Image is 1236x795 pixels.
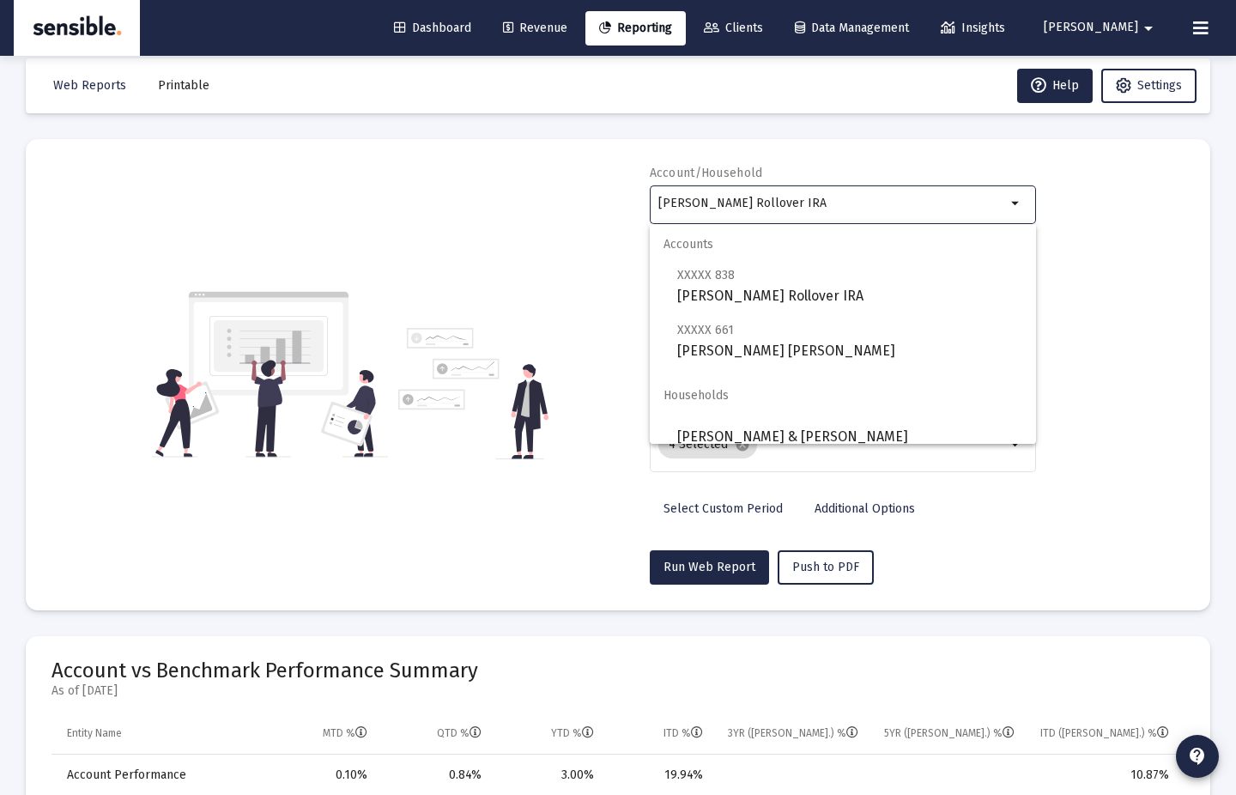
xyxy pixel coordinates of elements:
[585,11,686,46] a: Reporting
[276,767,367,784] div: 0.10%
[67,726,122,740] div: Entity Name
[1044,21,1138,35] span: [PERSON_NAME]
[379,713,494,755] td: Column QTD %
[1138,11,1159,46] mat-icon: arrow_drop_down
[1101,69,1197,103] button: Settings
[778,550,874,585] button: Push to PDF
[1006,193,1027,214] mat-icon: arrow_drop_down
[398,328,548,459] img: reporting-alt
[1040,726,1169,740] div: ITD ([PERSON_NAME].) %
[503,21,567,35] span: Revenue
[658,428,1006,462] mat-chip-list: Selection
[152,289,388,459] img: reporting
[663,560,755,574] span: Run Web Report
[690,11,777,46] a: Clients
[1031,78,1079,93] span: Help
[264,713,379,755] td: Column MTD %
[394,21,471,35] span: Dashboard
[677,319,1022,361] span: [PERSON_NAME] [PERSON_NAME]
[144,69,223,103] button: Printable
[489,11,581,46] a: Revenue
[53,78,126,93] span: Web Reports
[551,726,594,740] div: YTD %
[618,767,703,784] div: 19.94%
[663,726,703,740] div: ITD %
[1017,69,1093,103] button: Help
[51,658,478,683] span: Account vs Benchmark Performance Summary
[1023,10,1179,45] button: [PERSON_NAME]
[704,21,763,35] span: Clients
[658,197,1006,210] input: Search or select an account or household
[51,713,264,755] td: Column Entity Name
[677,264,1022,306] span: [PERSON_NAME] Rollover IRA
[677,323,734,337] span: XXXXX 661
[650,224,1036,265] span: Accounts
[792,560,859,574] span: Push to PDF
[815,501,915,516] span: Additional Options
[677,416,1022,458] span: [PERSON_NAME] & [PERSON_NAME]
[437,726,482,740] div: QTD %
[391,767,482,784] div: 0.84%
[870,713,1027,755] td: Column 5YR (Ann.) %
[650,166,763,180] label: Account/Household
[323,726,367,740] div: MTD %
[1006,434,1027,455] mat-icon: arrow_drop_down
[677,268,735,282] span: XXXXX 838
[884,726,1015,740] div: 5YR ([PERSON_NAME].) %
[1039,767,1169,784] div: 10.87%
[158,78,209,93] span: Printable
[380,11,485,46] a: Dashboard
[735,437,750,452] mat-icon: cancel
[650,375,1036,416] span: Households
[927,11,1019,46] a: Insights
[1187,746,1208,767] mat-icon: contact_support
[663,501,783,516] span: Select Custom Period
[27,11,127,46] img: Dashboard
[650,550,769,585] button: Run Web Report
[494,713,606,755] td: Column YTD %
[795,21,909,35] span: Data Management
[941,21,1005,35] span: Insights
[606,713,715,755] td: Column ITD %
[715,713,871,755] td: Column 3YR (Ann.) %
[39,69,140,103] button: Web Reports
[1137,78,1182,93] span: Settings
[599,21,672,35] span: Reporting
[728,726,858,740] div: 3YR ([PERSON_NAME].) %
[781,11,923,46] a: Data Management
[506,767,594,784] div: 3.00%
[1027,713,1184,755] td: Column ITD (Ann.) %
[51,683,478,700] mat-card-subtitle: As of [DATE]
[658,431,757,458] mat-chip: 4 Selected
